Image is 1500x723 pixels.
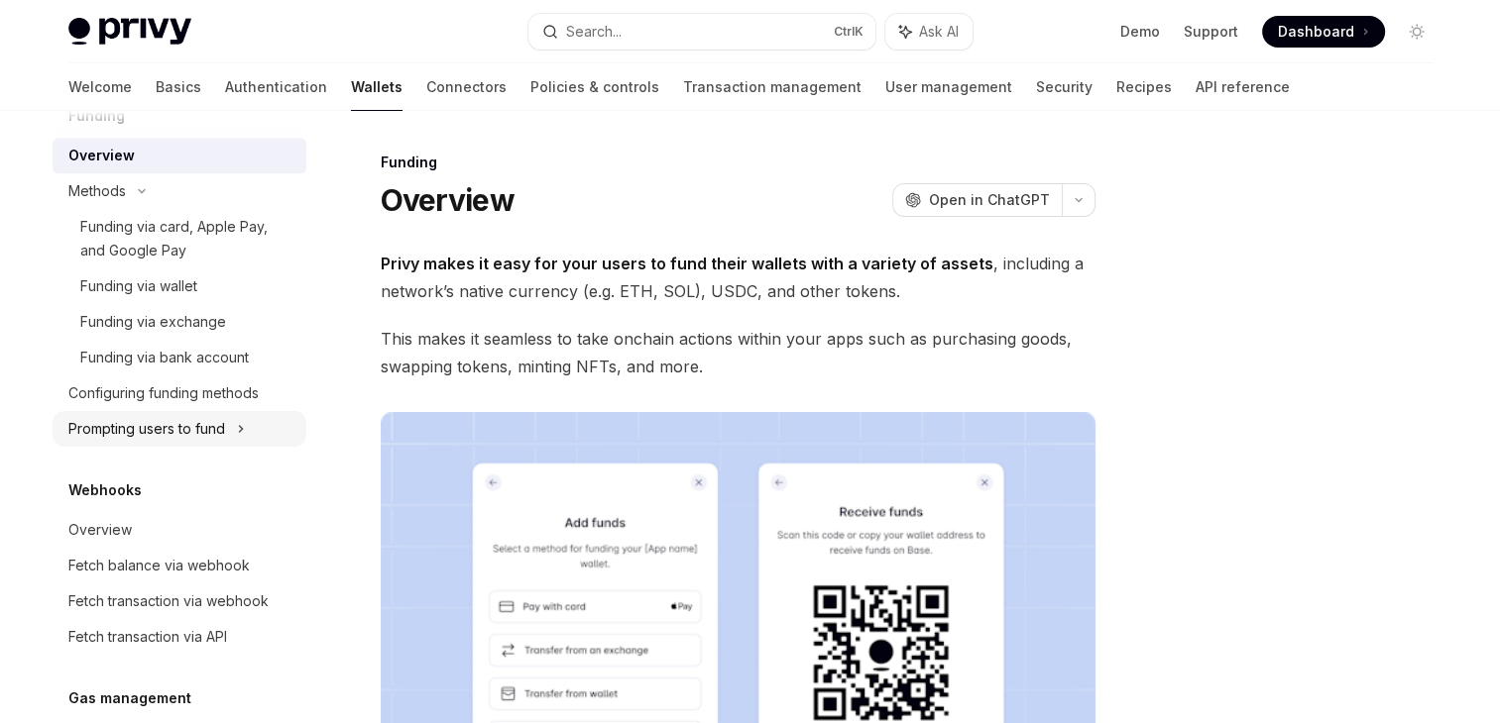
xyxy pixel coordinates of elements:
a: Funding via wallet [53,268,306,304]
img: light logo [68,18,191,46]
div: Methods [68,179,126,203]
a: Welcome [68,63,132,111]
a: Security [1036,63,1093,111]
a: Policies & controls [530,63,659,111]
h1: Overview [381,182,515,218]
div: Fetch balance via webhook [68,554,250,577]
div: Funding [381,153,1096,172]
a: Demo [1120,22,1160,42]
div: Funding via exchange [80,310,226,334]
span: , including a network’s native currency (e.g. ETH, SOL), USDC, and other tokens. [381,250,1096,305]
a: Dashboard [1262,16,1385,48]
div: Prompting users to fund [68,417,225,441]
a: Funding via card, Apple Pay, and Google Pay [53,209,306,268]
span: This makes it seamless to take onchain actions within your apps such as purchasing goods, swappin... [381,325,1096,380]
a: Support [1184,22,1238,42]
a: Fetch balance via webhook [53,548,306,583]
div: Overview [68,518,132,542]
a: Authentication [225,63,327,111]
button: Search...CtrlK [528,14,875,50]
a: User management [885,63,1012,111]
button: Open in ChatGPT [892,183,1062,217]
a: Overview [53,512,306,548]
div: Fetch transaction via API [68,625,227,649]
div: Fetch transaction via webhook [68,589,269,613]
a: API reference [1196,63,1290,111]
a: Overview [53,138,306,173]
a: Fetch transaction via webhook [53,583,306,619]
button: Ask AI [885,14,973,50]
a: Fetch transaction via API [53,619,306,655]
a: Basics [156,63,201,111]
div: Funding via wallet [80,274,197,298]
a: Recipes [1116,63,1172,111]
a: Configuring funding methods [53,375,306,411]
div: Overview [68,144,135,167]
h5: Gas management [68,686,191,710]
button: Toggle dark mode [1401,16,1433,48]
a: Wallets [351,63,403,111]
a: Funding via bank account [53,340,306,375]
div: Search... [566,20,622,44]
strong: Privy makes it easy for your users to fund their wallets with a variety of assets [381,254,993,273]
div: Funding via bank account [80,346,249,369]
span: Ctrl K [834,24,864,40]
span: Dashboard [1278,22,1354,42]
a: Funding via exchange [53,304,306,340]
span: Ask AI [919,22,959,42]
h5: Webhooks [68,478,142,502]
a: Connectors [426,63,507,111]
div: Configuring funding methods [68,381,259,405]
div: Funding via card, Apple Pay, and Google Pay [80,215,294,262]
a: Transaction management [683,63,862,111]
span: Open in ChatGPT [929,190,1050,210]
